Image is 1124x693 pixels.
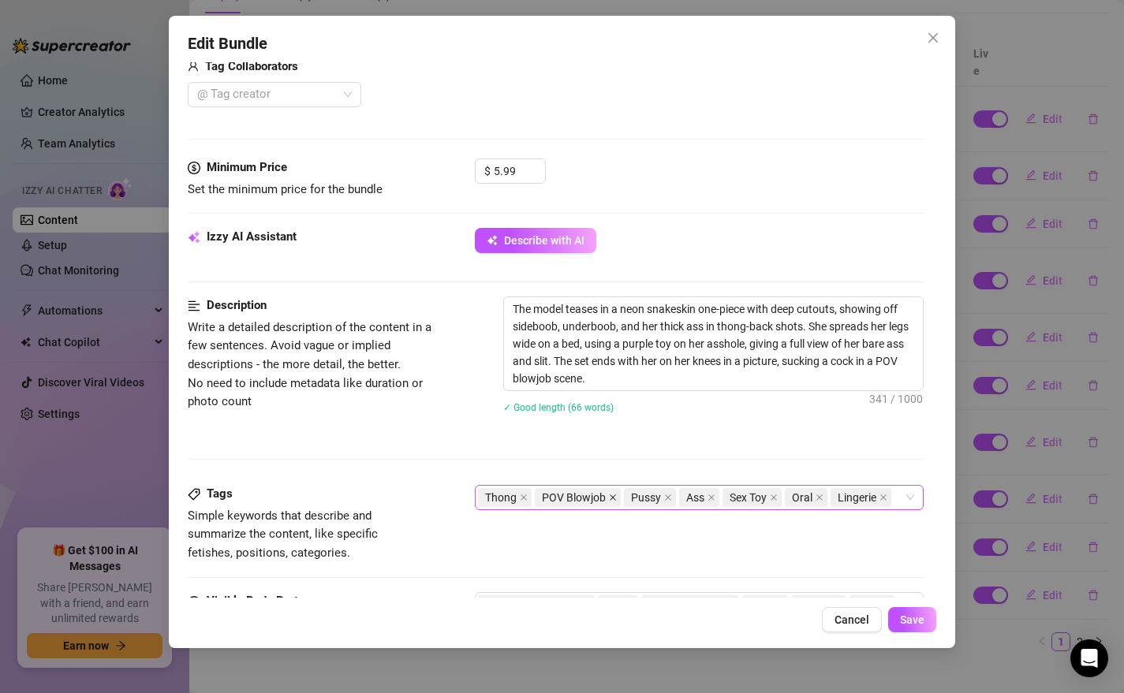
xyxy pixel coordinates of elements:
span: close [708,494,715,501]
span: Simple keywords that describe and summarize the content, like specific fetishes, positions, categ... [188,509,378,560]
span: POV Blowjob [535,488,621,507]
span: Save [900,613,924,626]
span: Boobs (No Nipples) [478,595,595,614]
span: tag [188,488,200,501]
span: close [879,494,887,501]
strong: Tags [207,486,233,501]
span: Sex Toy [730,489,767,506]
span: Thighs [798,596,831,613]
span: align-left [188,296,200,315]
span: Legs [749,596,773,613]
button: Close [920,25,946,50]
span: Legs [742,595,788,614]
span: Pussy (Frontal) [641,595,739,614]
span: Describe with AI [504,234,584,247]
span: Ass [598,595,638,614]
span: close [927,32,939,44]
div: Open Intercom Messenger [1070,639,1108,677]
span: Write a detailed description of the content in a few sentences. Avoid vague or implied descriptio... [188,320,431,408]
span: Sex Toy [723,488,782,507]
strong: Tag Collaborators [205,59,298,73]
span: Ass [605,596,623,613]
span: ✓ Good length (66 words) [503,402,614,413]
span: Thighs [791,595,846,614]
span: user [188,58,199,76]
span: Ass [679,488,719,507]
span: Pussy [624,488,676,507]
span: Thong [485,489,517,506]
span: dollar [188,158,200,177]
span: close [520,494,528,501]
span: close [609,494,617,501]
span: close [816,494,823,501]
button: Cancel [822,607,882,632]
span: close [664,494,672,501]
span: Face [850,595,895,614]
strong: Visible Body Parts [207,594,304,608]
span: Cancel [835,613,869,626]
strong: Description [207,298,267,312]
strong: Minimum Price [207,160,287,174]
span: Ass [686,489,704,506]
span: Boobs (No Nipples) [485,596,580,613]
span: Face [857,596,880,613]
span: POV Blowjob [542,489,606,506]
span: close [770,494,778,501]
textarea: The model teases in a neon snakeskin one-piece with deep cutouts, showing off sideboob, underboob... [504,297,924,390]
span: Pussy [631,489,661,506]
strong: Izzy AI Assistant [207,229,297,244]
button: Describe with AI [475,228,596,253]
span: Close [920,32,946,44]
span: Set the minimum price for the bundle [188,182,383,196]
span: Lingerie [838,489,876,506]
span: Oral [792,489,812,506]
span: Pussy (Frontal) [648,596,724,613]
button: Save [888,607,936,632]
span: eye [188,594,200,607]
span: Thong [478,488,532,507]
span: Edit Bundle [188,32,267,56]
span: Oral [785,488,827,507]
span: Lingerie [831,488,891,507]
